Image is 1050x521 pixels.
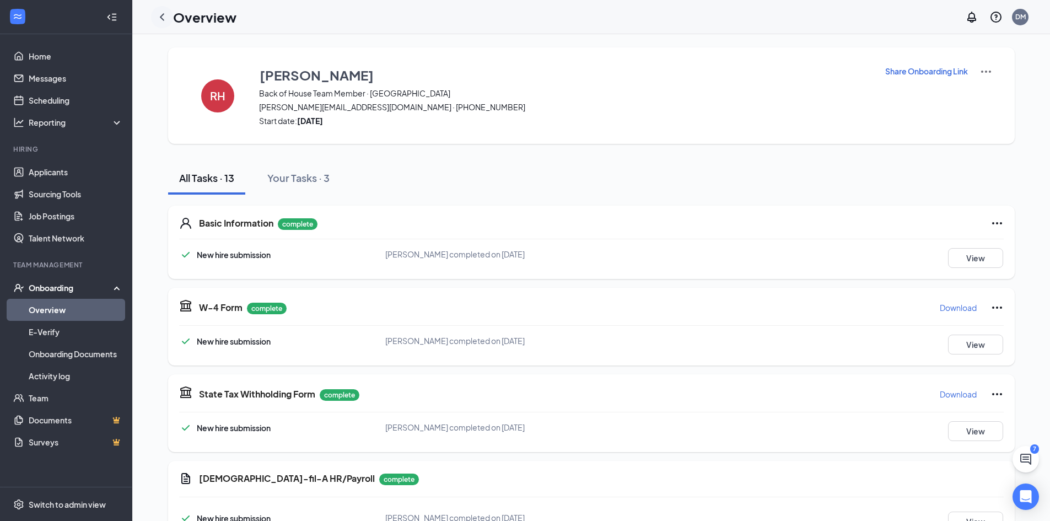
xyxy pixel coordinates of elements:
[29,409,123,431] a: DocumentsCrown
[948,421,1003,441] button: View
[1013,446,1039,472] button: ChatActive
[179,299,192,312] svg: TaxGovernmentIcon
[179,248,192,261] svg: Checkmark
[29,205,123,227] a: Job Postings
[197,336,271,346] span: New hire submission
[12,11,23,22] svg: WorkstreamLogo
[385,249,525,259] span: [PERSON_NAME] completed on [DATE]
[297,116,323,126] strong: [DATE]
[385,336,525,346] span: [PERSON_NAME] completed on [DATE]
[13,117,24,128] svg: Analysis
[179,385,192,399] svg: TaxGovernmentIcon
[173,8,236,26] h1: Overview
[29,282,114,293] div: Onboarding
[29,161,123,183] a: Applicants
[197,250,271,260] span: New hire submission
[267,171,330,185] div: Your Tasks · 3
[29,227,123,249] a: Talent Network
[259,101,871,112] span: [PERSON_NAME][EMAIL_ADDRESS][DOMAIN_NAME] · [PHONE_NUMBER]
[29,89,123,111] a: Scheduling
[990,301,1004,314] svg: Ellipses
[940,302,977,313] p: Download
[13,260,121,270] div: Team Management
[948,335,1003,355] button: View
[979,65,993,78] img: More Actions
[29,299,123,321] a: Overview
[179,421,192,434] svg: Checkmark
[106,12,117,23] svg: Collapse
[385,422,525,432] span: [PERSON_NAME] completed on [DATE]
[278,218,317,230] p: complete
[199,302,243,314] h5: W-4 Form
[155,10,169,24] svg: ChevronLeft
[29,365,123,387] a: Activity log
[29,499,106,510] div: Switch to admin view
[247,303,287,314] p: complete
[259,115,871,126] span: Start date:
[29,343,123,365] a: Onboarding Documents
[939,385,977,403] button: Download
[29,183,123,205] a: Sourcing Tools
[199,388,315,400] h5: State Tax Withholding Form
[29,67,123,89] a: Messages
[29,387,123,409] a: Team
[197,423,271,433] span: New hire submission
[965,10,978,24] svg: Notifications
[179,171,234,185] div: All Tasks · 13
[260,66,374,84] h3: [PERSON_NAME]
[940,389,977,400] p: Download
[1013,484,1039,510] div: Open Intercom Messenger
[259,88,871,99] span: Back of House Team Member · [GEOGRAPHIC_DATA]
[1019,453,1032,466] svg: ChatActive
[199,472,375,485] h5: [DEMOGRAPHIC_DATA]-fil-A HR/Payroll
[29,431,123,453] a: SurveysCrown
[989,10,1003,24] svg: QuestionInfo
[990,388,1004,401] svg: Ellipses
[379,474,419,485] p: complete
[29,45,123,67] a: Home
[990,217,1004,230] svg: Ellipses
[199,217,273,229] h5: Basic Information
[179,217,192,230] svg: User
[13,282,24,293] svg: UserCheck
[29,117,123,128] div: Reporting
[29,321,123,343] a: E-Verify
[13,499,24,510] svg: Settings
[320,389,359,401] p: complete
[885,66,968,77] p: Share Onboarding Link
[190,65,245,126] button: RH
[1015,12,1026,22] div: DM
[179,335,192,348] svg: Checkmark
[1030,444,1039,454] div: 7
[13,144,121,154] div: Hiring
[259,65,871,85] button: [PERSON_NAME]
[885,65,968,77] button: Share Onboarding Link
[948,248,1003,268] button: View
[210,92,225,100] h4: RH
[939,299,977,316] button: Download
[179,472,192,485] svg: Document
